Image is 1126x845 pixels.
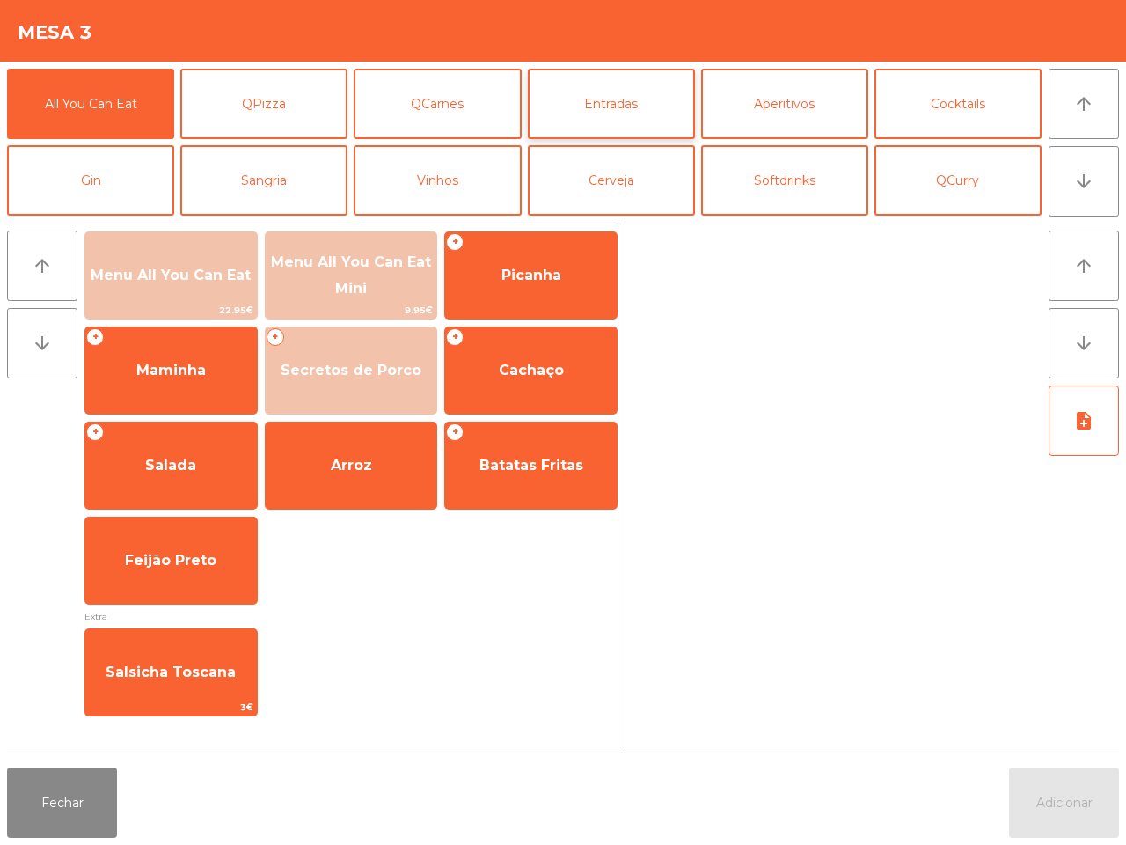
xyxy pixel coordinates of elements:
span: Picanha [501,267,561,283]
i: arrow_downward [1073,333,1094,354]
i: arrow_downward [1073,171,1094,192]
button: Aperitivos [701,69,868,139]
button: arrow_downward [7,308,77,378]
span: Cachaço [499,362,564,378]
button: Entradas [528,69,695,139]
button: arrow_downward [1049,308,1119,378]
button: All You Can Eat [7,69,174,139]
span: + [86,423,104,441]
span: Arroz [331,457,372,474]
i: note_add [1073,410,1094,431]
span: Extra [84,608,618,625]
span: + [446,423,464,441]
button: QPizza [180,69,347,139]
button: Gin [7,145,174,216]
h4: Mesa 3 [18,19,92,46]
span: 3€ [85,699,257,716]
button: Cerveja [528,145,695,216]
button: note_add [1049,386,1119,456]
button: arrow_upward [1049,231,1119,301]
button: Cocktails [874,69,1042,139]
i: arrow_upward [32,255,53,276]
span: + [446,328,464,346]
span: Secretos de Porco [281,362,421,378]
button: Vinhos [354,145,521,216]
i: arrow_upward [1073,93,1094,114]
button: arrow_downward [1049,146,1119,217]
span: + [267,328,284,346]
button: QCurry [874,145,1042,216]
span: + [446,233,464,251]
span: Batatas Fritas [479,457,583,474]
span: Maminha [136,362,206,378]
button: Sangria [180,145,347,216]
span: 22.95€ [85,302,257,319]
span: Menu All You Can Eat Mini [271,253,431,297]
button: arrow_upward [1049,69,1119,139]
i: arrow_upward [1073,255,1094,276]
button: Fechar [7,768,117,838]
i: arrow_downward [32,333,53,354]
span: + [86,328,104,346]
button: arrow_upward [7,231,77,301]
span: Salada [145,457,196,474]
button: Softdrinks [701,145,868,216]
span: Salsicha Toscana [106,664,236,680]
span: Feijão Preto [125,552,216,569]
span: Menu All You Can Eat [91,267,251,283]
button: QCarnes [354,69,521,139]
span: 9.95€ [266,302,437,319]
